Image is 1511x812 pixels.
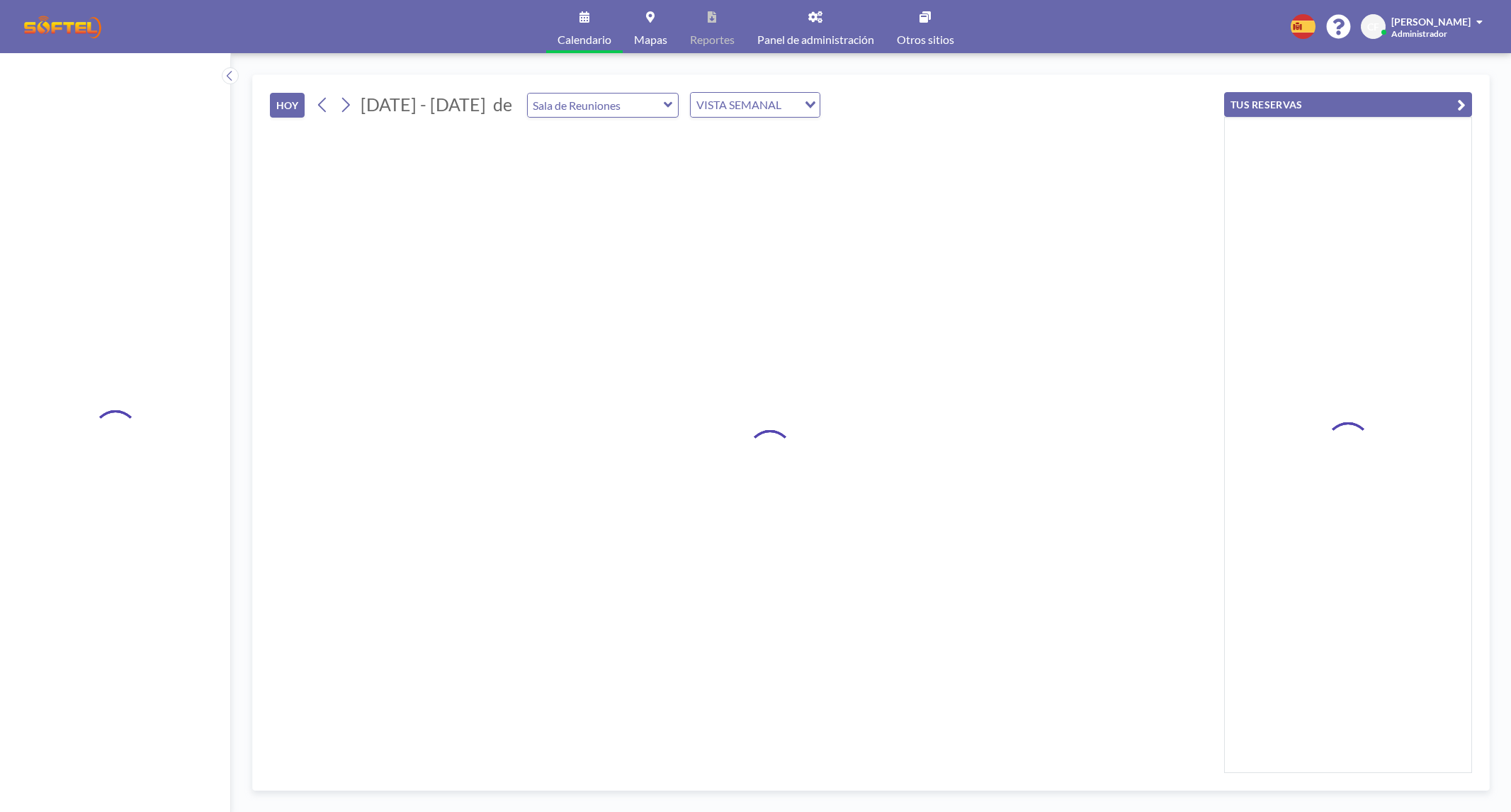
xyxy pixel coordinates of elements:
[1367,21,1379,33] span: CF
[493,94,512,115] span: de
[757,34,874,45] span: Panel de administración
[23,13,103,41] img: organization-logo
[270,93,305,118] button: HOY
[690,34,735,45] span: Reportes
[1224,92,1472,117] button: TUS RESERVAS
[1391,28,1447,39] span: Administrador
[634,34,667,45] span: Mapas
[897,34,954,45] span: Otros sitios
[558,34,611,45] span: Calendario
[361,94,486,115] span: [DATE] - [DATE]
[786,96,796,114] input: Search for option
[694,96,784,114] span: VISTA SEMANAL
[691,93,820,117] div: Search for option
[528,94,664,117] input: Sala de Reuniones
[1391,16,1471,28] span: [PERSON_NAME]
